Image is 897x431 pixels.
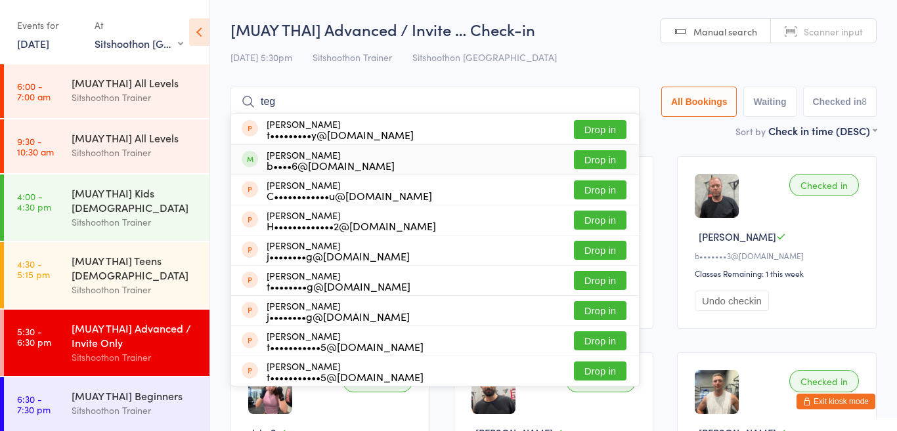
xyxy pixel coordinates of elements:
[267,361,424,382] div: [PERSON_NAME]
[803,87,877,117] button: Checked in8
[230,18,877,40] h2: [MUAY THAI] Advanced / Invite … Check-in
[72,253,198,282] div: [MUAY THAI] Teens [DEMOGRAPHIC_DATA]
[72,131,198,145] div: [MUAY THAI] All Levels
[695,370,739,414] img: image1712906417.png
[267,150,395,171] div: [PERSON_NAME]
[267,270,410,291] div: [PERSON_NAME]
[471,370,515,414] img: image1713339029.png
[267,300,410,321] div: [PERSON_NAME]
[695,268,863,279] div: Classes Remaining: 1 this week
[17,326,51,347] time: 5:30 - 6:30 pm
[574,361,626,380] button: Drop in
[248,370,292,414] img: image1712730959.png
[72,215,198,230] div: Sitshoothon Trainer
[574,180,626,199] button: Drop in
[574,301,626,320] button: Drop in
[230,87,640,117] input: Search
[4,377,209,431] a: 6:30 -7:30 pm[MUAY THAI] BeginnersSitshoothon Trainer
[267,180,432,201] div: [PERSON_NAME]
[804,25,863,38] span: Scanner input
[412,51,557,64] span: Sitshoothon [GEOGRAPHIC_DATA]
[267,311,410,321] div: j••••••••g@[DOMAIN_NAME]
[72,90,198,105] div: Sitshoothon Trainer
[4,174,209,241] a: 4:00 -4:30 pm[MUAY THAI] Kids [DEMOGRAPHIC_DATA]Sitshoothon Trainer
[267,371,424,382] div: t•••••••••••5@[DOMAIN_NAME]
[267,160,395,171] div: b••••6@[DOMAIN_NAME]
[17,394,51,415] time: 6:30 - 7:30 pm
[72,350,198,365] div: Sitshoothon Trainer
[72,321,198,350] div: [MUAY THAI] Advanced / Invite Only
[95,36,183,51] div: Sitshoothon [GEOGRAPHIC_DATA]
[267,281,410,291] div: t••••••••g@[DOMAIN_NAME]
[4,119,209,173] a: 9:30 -10:30 am[MUAY THAI] All LevelsSitshoothon Trainer
[72,145,198,160] div: Sitshoothon Trainer
[574,120,626,139] button: Drop in
[4,242,209,308] a: 4:30 -5:15 pm[MUAY THAI] Teens [DEMOGRAPHIC_DATA]Sitshoothon Trainer
[267,220,436,231] div: H•••••••••••••2@[DOMAIN_NAME]
[72,282,198,297] div: Sitshoothon Trainer
[72,75,198,90] div: [MUAY THAI] All Levels
[789,174,859,196] div: Checked in
[267,129,414,140] div: t•••••••••y@[DOMAIN_NAME]
[695,250,863,261] div: b•••••••3@[DOMAIN_NAME]
[4,310,209,376] a: 5:30 -6:30 pm[MUAY THAI] Advanced / Invite OnlySitshoothon Trainer
[17,81,51,102] time: 6:00 - 7:00 am
[72,186,198,215] div: [MUAY THAI] Kids [DEMOGRAPHIC_DATA]
[72,388,198,403] div: [MUAY THAI] Beginners
[95,14,183,36] div: At
[574,271,626,290] button: Drop in
[768,123,877,138] div: Check in time (DESC)
[267,331,424,352] div: [PERSON_NAME]
[862,96,867,107] div: 8
[735,125,766,138] label: Sort by
[797,394,875,409] button: Exit kiosk mode
[695,291,769,311] button: Undo checkin
[17,191,51,212] time: 4:00 - 4:30 pm
[267,240,410,261] div: [PERSON_NAME]
[17,258,50,279] time: 4:30 - 5:15 pm
[574,211,626,230] button: Drop in
[699,230,776,243] span: [PERSON_NAME]
[574,150,626,169] button: Drop in
[4,64,209,118] a: 6:00 -7:00 am[MUAY THAI] All LevelsSitshoothon Trainer
[695,174,739,218] img: image1713252839.png
[267,251,410,261] div: j••••••••g@[DOMAIN_NAME]
[267,210,436,231] div: [PERSON_NAME]
[661,87,737,117] button: All Bookings
[693,25,757,38] span: Manual search
[17,136,54,157] time: 9:30 - 10:30 am
[17,14,81,36] div: Events for
[789,370,859,392] div: Checked in
[743,87,796,117] button: Waiting
[267,190,432,201] div: C••••••••••••u@[DOMAIN_NAME]
[267,119,414,140] div: [PERSON_NAME]
[574,331,626,350] button: Drop in
[230,51,292,64] span: [DATE] 5:30pm
[313,51,392,64] span: Sitshoothon Trainer
[72,403,198,418] div: Sitshoothon Trainer
[17,36,49,51] a: [DATE]
[267,341,424,352] div: t•••••••••••5@[DOMAIN_NAME]
[574,241,626,260] button: Drop in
